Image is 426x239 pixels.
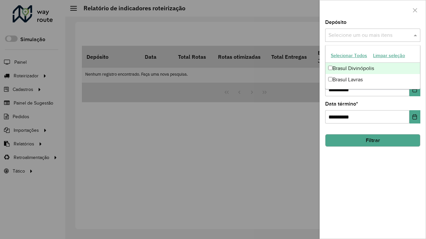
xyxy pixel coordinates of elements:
button: Choose Date [409,83,420,96]
button: Selecionar Todos [328,50,370,61]
div: Brasul Lavras [325,74,420,85]
div: Brasul Divinópolis [325,63,420,74]
button: Choose Date [409,110,420,123]
button: Filtrar [325,134,420,147]
label: Data término [325,100,358,108]
button: Limpar seleção [370,50,408,61]
label: Depósito [325,18,346,26]
ng-dropdown-panel: Options list [325,45,420,89]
